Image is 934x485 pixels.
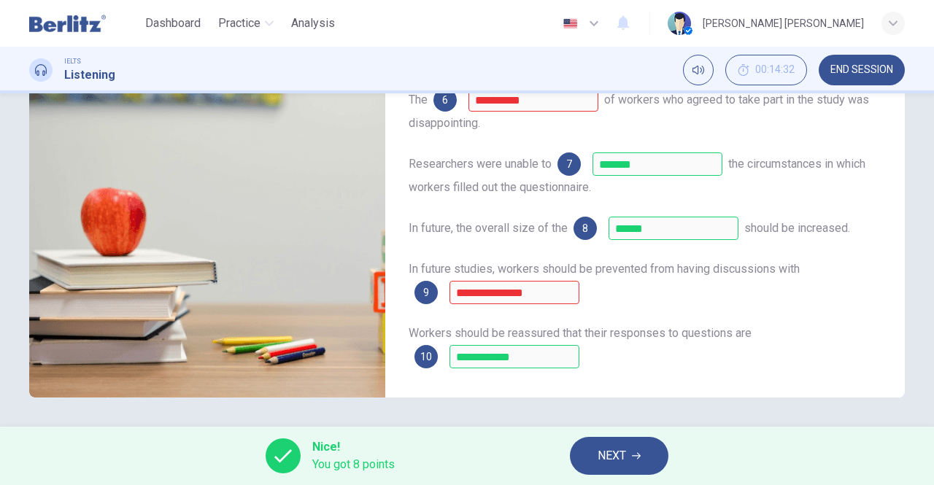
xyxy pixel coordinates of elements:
[285,10,341,36] button: Analysis
[312,438,395,456] span: Nice!
[139,10,207,36] button: Dashboard
[755,64,795,76] span: 00:14:32
[312,456,395,473] span: You got 8 points
[561,18,579,29] img: en
[409,326,752,340] span: Workers should be reassured that their responses to questions are
[64,56,81,66] span: IELTS
[819,55,905,85] button: END SESSION
[598,446,626,466] span: NEXT
[582,223,588,233] span: 8
[449,281,579,304] input: other colleagues
[409,157,552,171] span: Researchers were unable to
[29,9,139,38] a: Berlitz Latam logo
[609,217,738,240] input: sample; group
[420,352,432,362] span: 10
[668,12,691,35] img: Profile picture
[744,221,850,235] span: should be increased.
[29,42,385,397] img: Job Satisfaction Study
[725,55,807,85] button: 00:14:32
[64,66,115,84] h1: Listening
[145,15,201,32] span: Dashboard
[218,15,260,32] span: Practice
[703,15,864,32] div: [PERSON_NAME] [PERSON_NAME]
[442,95,448,105] span: 6
[566,159,572,169] span: 7
[683,55,714,85] div: Mute
[570,437,668,475] button: NEXT
[409,93,428,106] span: The
[449,345,579,368] input: confidential
[291,15,335,32] span: Analysis
[725,55,807,85] div: Hide
[830,64,893,76] span: END SESSION
[409,221,568,235] span: In future, the overall size of the
[423,287,429,298] span: 9
[468,88,598,112] input: response
[409,262,800,276] span: In future studies, workers should be prevented from having discussions with
[29,9,106,38] img: Berlitz Latam logo
[593,152,722,176] input: control
[212,10,279,36] button: Practice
